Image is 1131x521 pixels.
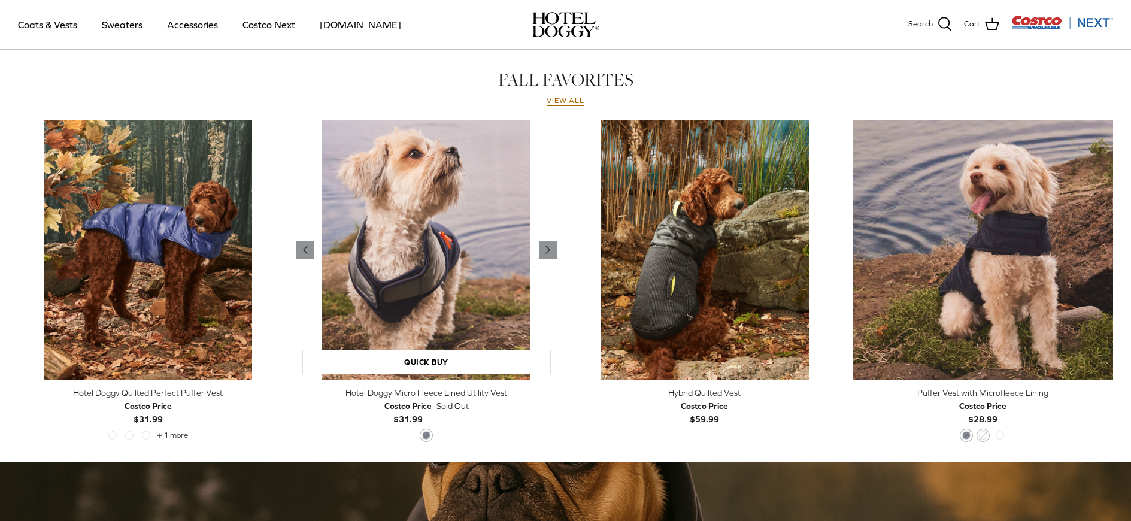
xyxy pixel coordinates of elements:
a: Hybrid Quilted Vest [575,120,835,380]
a: Hybrid Quilted Vest Costco Price$59.99 [575,386,835,426]
a: Coats & Vests [7,4,88,45]
a: Cart [964,17,999,32]
span: Search [908,18,933,31]
a: Previous [296,241,314,259]
div: Hotel Doggy Micro Fleece Lined Utility Vest [296,386,557,399]
a: Puffer Vest with Microfleece Lining [853,120,1113,380]
div: Costco Price [959,399,1006,413]
div: Costco Price [125,399,172,413]
div: Puffer Vest with Microfleece Lining [853,386,1113,399]
a: Puffer Vest with Microfleece Lining Costco Price$28.99 [853,386,1113,426]
a: Hotel Doggy Micro Fleece Lined Utility Vest Costco Price$31.99 Sold Out [296,386,557,426]
a: Hotel Doggy Quilted Perfect Puffer Vest [18,120,278,380]
a: Costco Next [232,4,306,45]
div: Hybrid Quilted Vest [575,386,835,399]
span: Sold Out [436,399,469,413]
b: $59.99 [681,399,728,424]
a: Sweaters [91,4,153,45]
span: Cart [964,18,980,31]
a: View all [547,96,585,106]
a: Hotel Doggy Quilted Perfect Puffer Vest Costco Price$31.99 [18,386,278,426]
a: Search [908,17,952,32]
b: $28.99 [959,399,1006,424]
a: hoteldoggy.com hoteldoggycom [532,12,599,37]
a: Hotel Doggy Micro Fleece Lined Utility Vest [296,120,557,380]
b: $31.99 [125,399,172,424]
img: Costco Next [1011,15,1113,30]
div: Costco Price [384,399,432,413]
img: hoteldoggycom [532,12,599,37]
a: FALL FAVORITES [498,68,633,92]
b: $31.99 [384,399,432,424]
a: Previous [539,241,557,259]
a: [DOMAIN_NAME] [309,4,412,45]
a: Quick buy [302,350,551,374]
div: Costco Price [681,399,728,413]
a: Visit Costco Next [1011,23,1113,32]
span: + 1 more [157,431,188,440]
a: Accessories [156,4,229,45]
div: Hotel Doggy Quilted Perfect Puffer Vest [18,386,278,399]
